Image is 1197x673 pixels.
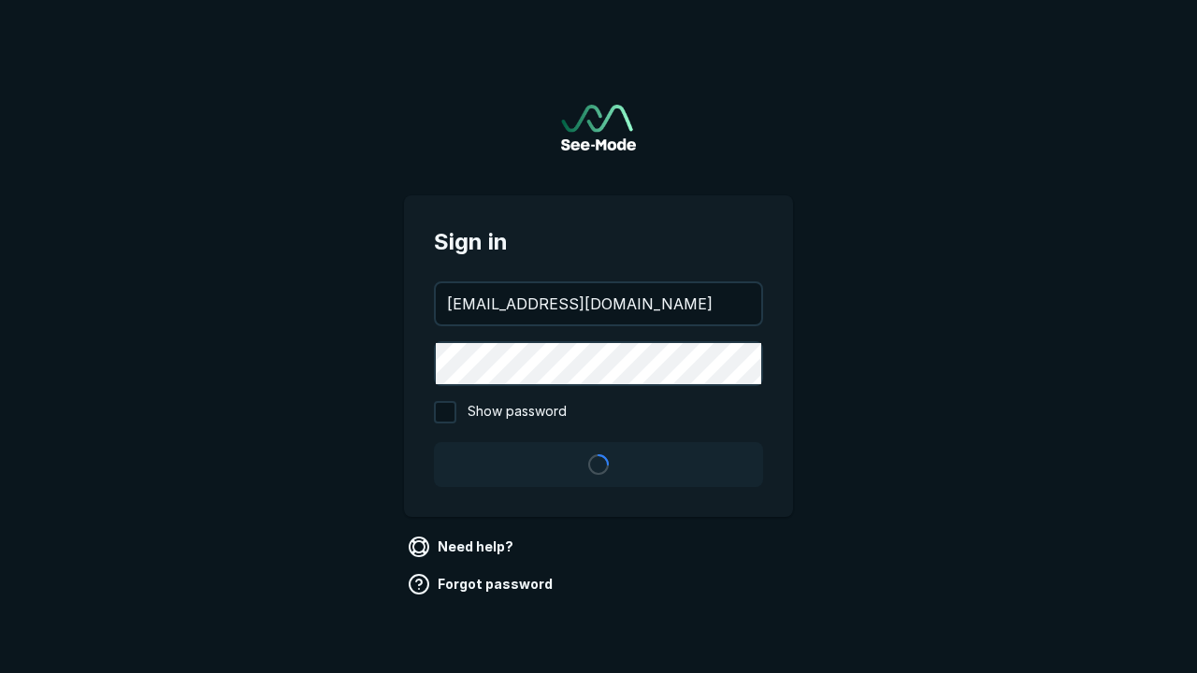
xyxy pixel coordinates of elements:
input: your@email.com [436,283,761,324]
span: Sign in [434,225,763,259]
a: Forgot password [404,569,560,599]
span: Show password [468,401,567,423]
a: Need help? [404,532,521,562]
img: See-Mode Logo [561,105,636,150]
a: Go to sign in [561,105,636,150]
